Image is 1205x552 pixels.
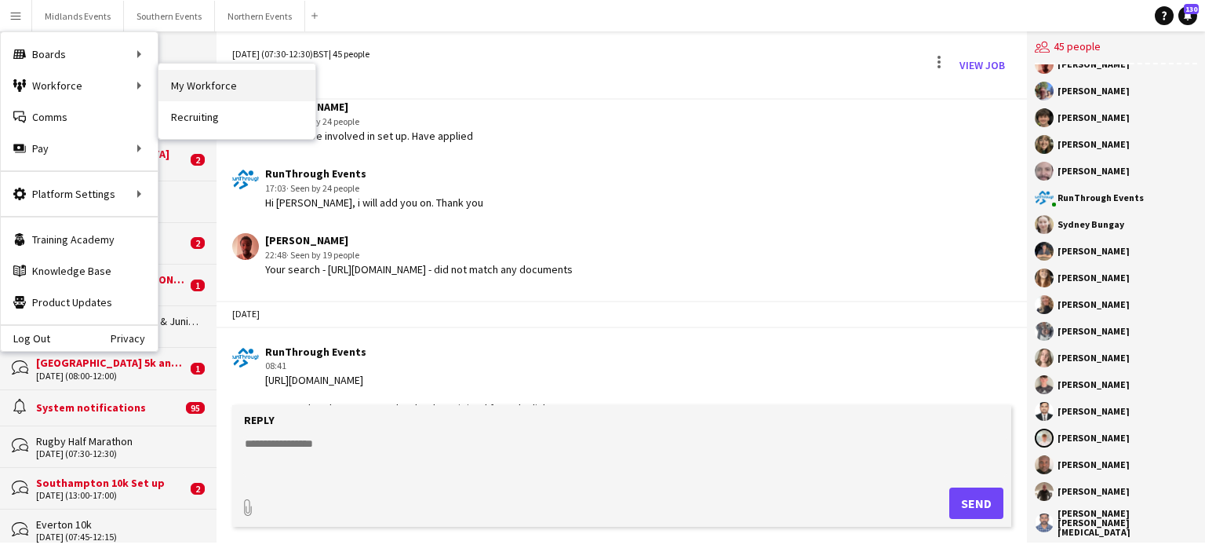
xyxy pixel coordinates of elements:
[36,371,187,382] div: [DATE] (08:00-12:00)
[244,413,275,427] label: Reply
[949,488,1003,519] button: Send
[265,345,551,359] div: RunThrough Events
[265,373,551,416] div: [URL][DOMAIN_NAME] Unsure why, I have repasted. Other have joined from the link.
[191,154,205,166] span: 2
[1058,460,1130,470] div: [PERSON_NAME]
[191,237,205,249] span: 2
[265,196,483,210] div: Hi [PERSON_NAME], i will add you on. Thank you
[265,115,473,129] div: 16:14
[265,181,483,196] div: 17:03
[1058,86,1130,96] div: [PERSON_NAME]
[1,332,50,345] a: Log Out
[36,517,201,532] div: Everton 10k
[265,248,573,262] div: 22:48
[36,356,187,370] div: [GEOGRAPHIC_DATA] 5k and 10k
[1058,220,1124,229] div: Sydney Bungay
[1058,273,1130,283] div: [PERSON_NAME]
[124,1,215,31] button: Southern Events
[265,359,551,373] div: 08:41
[286,249,359,261] span: · Seen by 19 people
[36,448,201,459] div: [DATE] (07:30-12:30)
[158,70,315,101] a: My Workforce
[191,483,205,495] span: 2
[265,233,573,247] div: [PERSON_NAME]
[265,129,473,143] div: I'd like to be involved in set up. Have applied
[32,1,124,31] button: Midlands Events
[1,101,158,133] a: Comms
[1,287,158,318] a: Product Updates
[1,224,158,255] a: Training Academy
[158,101,315,133] a: Recruiting
[1058,193,1144,203] div: RunThrough Events
[953,53,1011,78] a: View Job
[1058,407,1130,416] div: [PERSON_NAME]
[1058,380,1130,389] div: [PERSON_NAME]
[1,255,158,287] a: Knowledge Base
[286,182,359,194] span: · Seen by 24 people
[1184,4,1199,14] span: 130
[1058,113,1130,122] div: [PERSON_NAME]
[1058,487,1130,496] div: [PERSON_NAME]
[1058,166,1130,176] div: [PERSON_NAME]
[186,402,205,414] span: 95
[1058,247,1130,256] div: [PERSON_NAME]
[36,532,201,543] div: [DATE] (07:45-12:15)
[1058,327,1130,336] div: [PERSON_NAME]
[265,166,483,181] div: RunThrough Events
[1058,353,1130,363] div: [PERSON_NAME]
[1058,60,1130,69] div: [PERSON_NAME]
[286,115,359,127] span: · Seen by 24 people
[1058,140,1130,149] div: [PERSON_NAME]
[1,70,158,101] div: Workforce
[1058,433,1130,443] div: [PERSON_NAME]
[1035,31,1197,64] div: 45 people
[1,178,158,210] div: Platform Settings
[36,490,187,501] div: [DATE] (13:00-17:00)
[191,363,205,375] span: 1
[1,133,158,164] div: Pay
[36,400,182,415] div: System notifications
[191,280,205,291] span: 1
[111,332,158,345] a: Privacy
[1058,300,1130,309] div: [PERSON_NAME]
[313,48,329,60] span: BST
[1058,509,1197,537] div: [PERSON_NAME] [PERSON_NAME][MEDICAL_DATA]
[215,1,305,31] button: Northern Events
[36,434,201,448] div: Rugby Half Marathon
[1,38,158,70] div: Boards
[217,301,1027,327] div: [DATE]
[265,100,473,114] div: [PERSON_NAME]
[1178,6,1197,25] a: 130
[36,476,187,490] div: Southampton 10k Set up
[232,47,370,61] div: [DATE] (07:30-12:30) | 45 people
[265,262,573,276] div: Your search - [URL][DOMAIN_NAME] - did not match any documents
